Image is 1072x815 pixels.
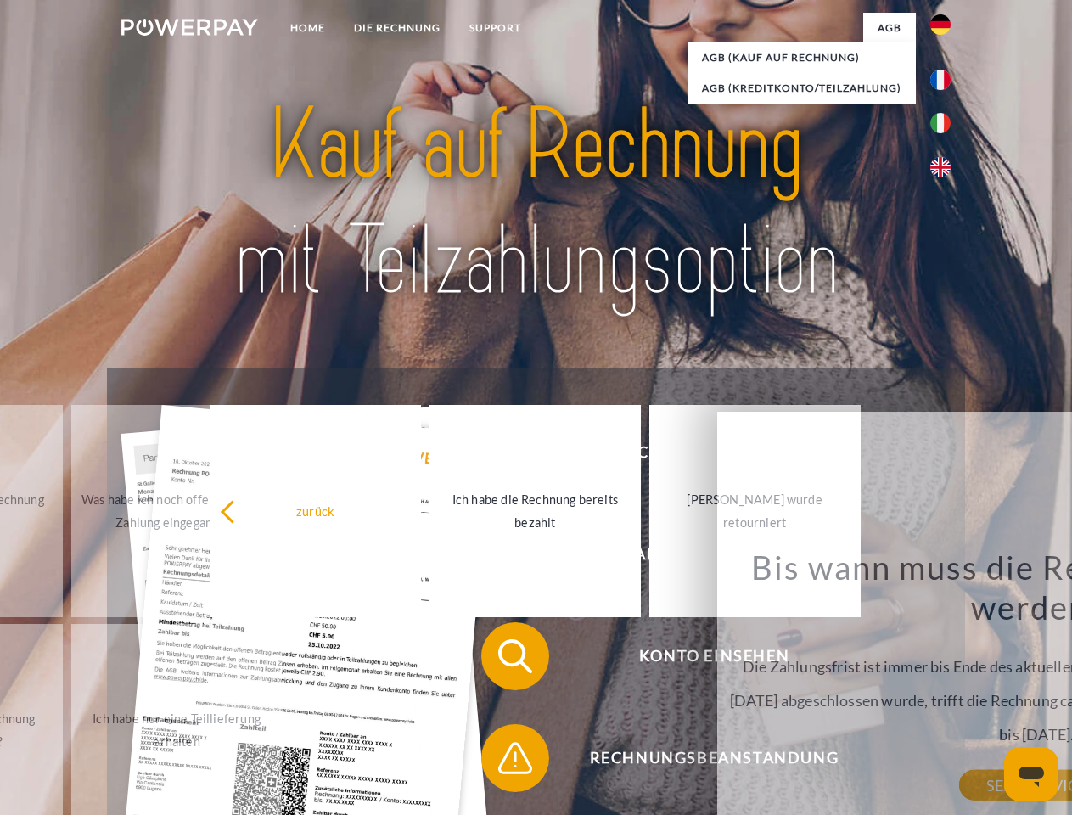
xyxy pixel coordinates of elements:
a: Was habe ich noch offen, ist meine Zahlung eingegangen? [71,405,283,617]
img: de [930,14,951,35]
div: Ich habe die Rechnung bereits bezahlt [440,488,631,534]
img: qb_search.svg [494,635,536,677]
button: Konto einsehen [481,622,923,690]
div: Ich habe nur eine Teillieferung erhalten [81,707,272,753]
img: title-powerpay_de.svg [162,81,910,325]
div: Was habe ich noch offen, ist meine Zahlung eingegangen? [81,488,272,534]
a: AGB (Kreditkonto/Teilzahlung) [688,73,916,104]
img: qb_warning.svg [494,737,536,779]
a: DIE RECHNUNG [340,13,455,43]
a: agb [863,13,916,43]
img: en [930,157,951,177]
img: it [930,113,951,133]
a: SUPPORT [455,13,536,43]
img: fr [930,70,951,90]
iframe: Schaltfläche zum Öffnen des Messaging-Fensters [1004,747,1058,801]
button: Rechnungsbeanstandung [481,724,923,792]
div: zurück [220,499,411,522]
div: [PERSON_NAME] wurde retourniert [659,488,850,534]
a: AGB (Kauf auf Rechnung) [688,42,916,73]
img: logo-powerpay-white.svg [121,19,258,36]
a: Home [276,13,340,43]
